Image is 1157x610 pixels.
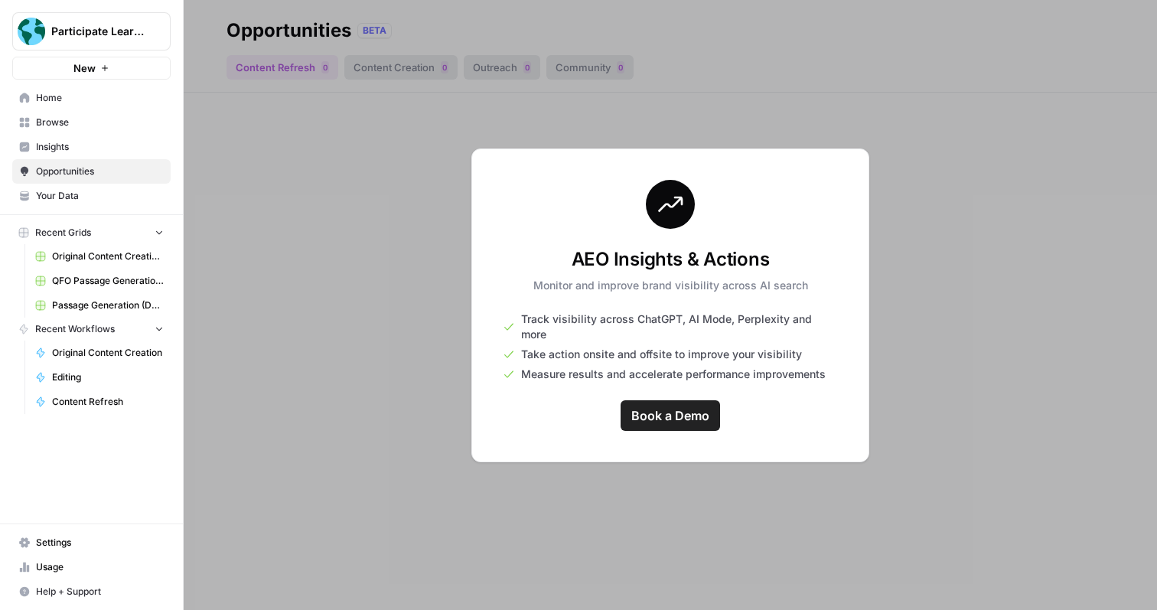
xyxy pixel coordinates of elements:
span: QFO Passage Generation Grid [52,274,164,288]
button: Recent Grids [12,221,171,244]
span: Passage Generation (Deep Research) Grid [52,298,164,312]
span: Editing [52,370,164,384]
span: Settings [36,536,164,550]
span: Measure results and accelerate performance improvements [521,367,826,382]
button: New [12,57,171,80]
span: Book a Demo [631,406,709,425]
span: Browse [36,116,164,129]
button: Recent Workflows [12,318,171,341]
span: Content Refresh [52,395,164,409]
button: Help + Support [12,579,171,604]
a: Opportunities [12,159,171,184]
span: Take action onsite and offsite to improve your visibility [521,347,802,362]
a: Passage Generation (Deep Research) Grid [28,293,171,318]
span: Home [36,91,164,105]
a: Your Data [12,184,171,208]
a: Content Refresh [28,390,171,414]
span: Opportunities [36,165,164,178]
a: Editing [28,365,171,390]
a: Browse [12,110,171,135]
span: Track visibility across ChatGPT, AI Mode, Perplexity and more [521,312,838,342]
span: Participate Learning [51,24,144,39]
span: Usage [36,560,164,574]
span: Recent Workflows [35,322,115,336]
a: Home [12,86,171,110]
span: Help + Support [36,585,164,599]
a: Original Content Creation [28,341,171,365]
a: Original Content Creation Grid [28,244,171,269]
span: Your Data [36,189,164,203]
p: Monitor and improve brand visibility across AI search [533,278,808,293]
span: Original Content Creation Grid [52,250,164,263]
a: QFO Passage Generation Grid [28,269,171,293]
a: Insights [12,135,171,159]
a: Settings [12,530,171,555]
span: Original Content Creation [52,346,164,360]
a: Usage [12,555,171,579]
span: New [73,60,96,76]
h3: AEO Insights & Actions [533,247,808,272]
button: Workspace: Participate Learning [12,12,171,51]
span: Insights [36,140,164,154]
span: Recent Grids [35,226,91,240]
a: Book a Demo [621,400,720,431]
img: Participate Learning Logo [18,18,45,45]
